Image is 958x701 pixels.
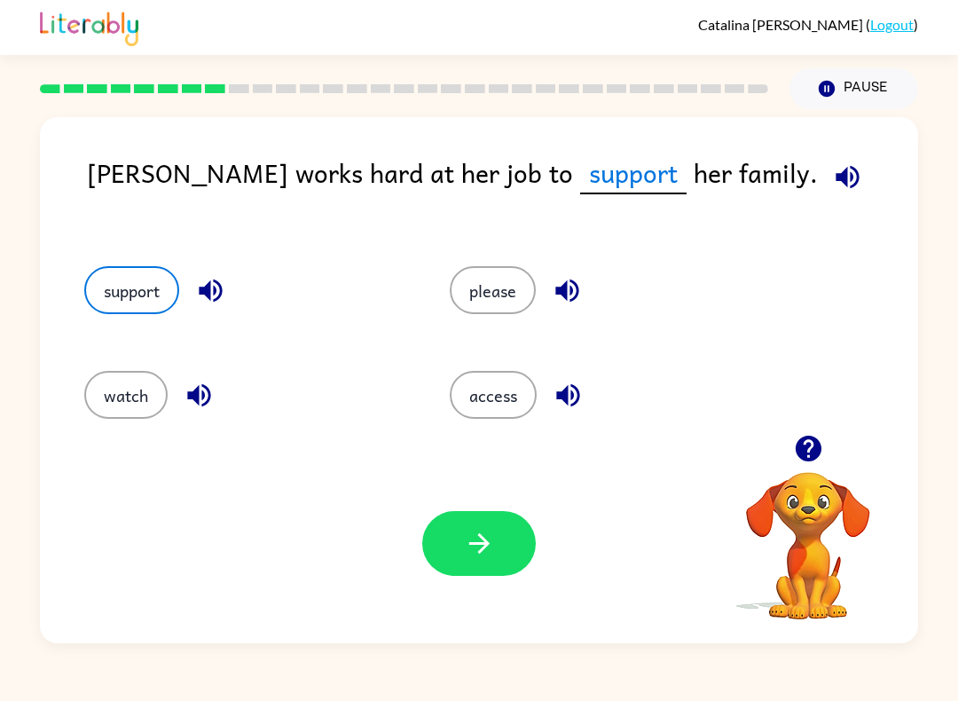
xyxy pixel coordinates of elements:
[870,16,914,33] a: Logout
[84,266,179,314] button: support
[450,371,537,419] button: access
[580,153,687,194] span: support
[40,7,138,46] img: Literably
[84,371,168,419] button: watch
[698,16,918,33] div: ( )
[450,266,536,314] button: please
[87,153,918,231] div: [PERSON_NAME] works hard at her job to her family.
[719,445,897,622] video: Your browser must support playing .mp4 files to use Literably. Please try using another browser.
[789,68,918,109] button: Pause
[698,16,866,33] span: Catalina [PERSON_NAME]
